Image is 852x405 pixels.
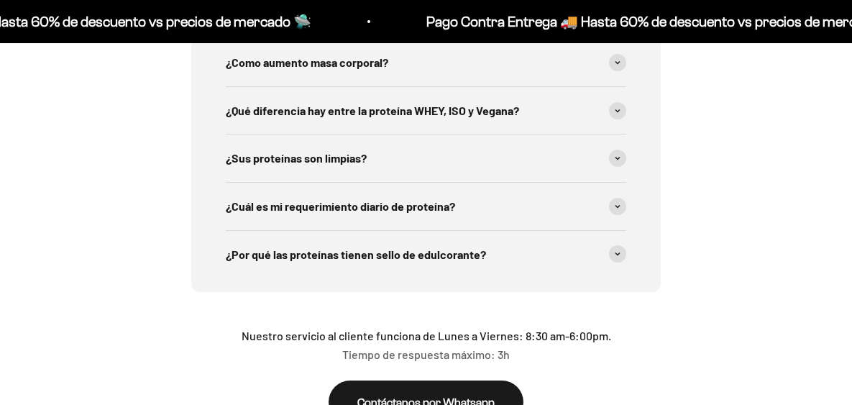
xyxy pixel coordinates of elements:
span: ¿Cuál es mi requerimiento diario de proteína? [226,197,455,216]
summary: ¿Sus proteínas son limpias? [226,135,626,182]
span: ¿Por qué las proteínas tienen sello de edulcorante? [226,245,486,264]
span: ¿Como aumento masa corporal? [226,53,388,72]
summary: ¿Como aumento masa corporal? [226,39,626,86]
span: ¿Sus proteínas son limpias? [226,149,367,168]
div: Nuestro servicio al cliente funciona de Lunes a Viernes: 8:30 am-6:00pm. [242,327,611,363]
summary: ¿Cuál es mi requerimiento diario de proteína? [226,183,626,230]
span: ¿Qué diferencia hay entre la proteína WHEY, ISO y Vegana? [226,101,519,120]
span: Tiempo de respuesta máximo: 3h [242,345,611,364]
summary: ¿Por qué las proteínas tienen sello de edulcorante? [226,231,626,278]
summary: ¿Qué diferencia hay entre la proteína WHEY, ISO y Vegana? [226,87,626,135]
